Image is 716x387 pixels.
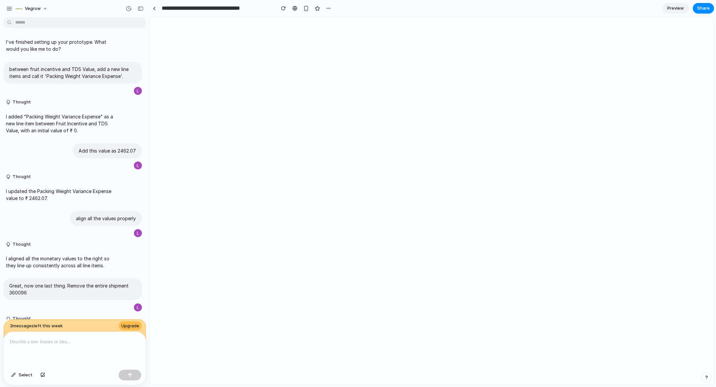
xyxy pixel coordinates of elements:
[6,188,117,202] p: I updated the Packing Weight Variance Expense value to ₹ 2462.07.
[8,370,36,380] button: Select
[10,323,63,329] span: 3 message s left this week
[25,5,41,12] span: Vegrow
[6,255,117,269] p: I aligned all the monetary values to the right so they line up consistently across all line items.
[693,3,714,14] button: Share
[76,215,136,222] p: align all the values properly
[79,147,136,154] p: Add this value as 2462.07
[667,5,684,12] span: Preview
[13,3,51,14] button: Vegrow
[121,323,139,329] span: Upgrade
[662,3,689,14] a: Preview
[9,282,136,296] p: Great, now one last thing. Remove the entire shipment 360096
[119,321,142,331] a: Upgrade
[697,5,710,12] span: Share
[19,372,32,378] span: Select
[6,38,117,52] p: I've finished setting up your prototype. What would you like me to do?
[6,113,117,134] p: I added "Packing Weight Variance Expense" as a new line item between Fruit Incentive and TDS Valu...
[9,66,136,80] p: between fruit incentive and TDS Value, add a new line items and call it 'Packing Weight Variance ...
